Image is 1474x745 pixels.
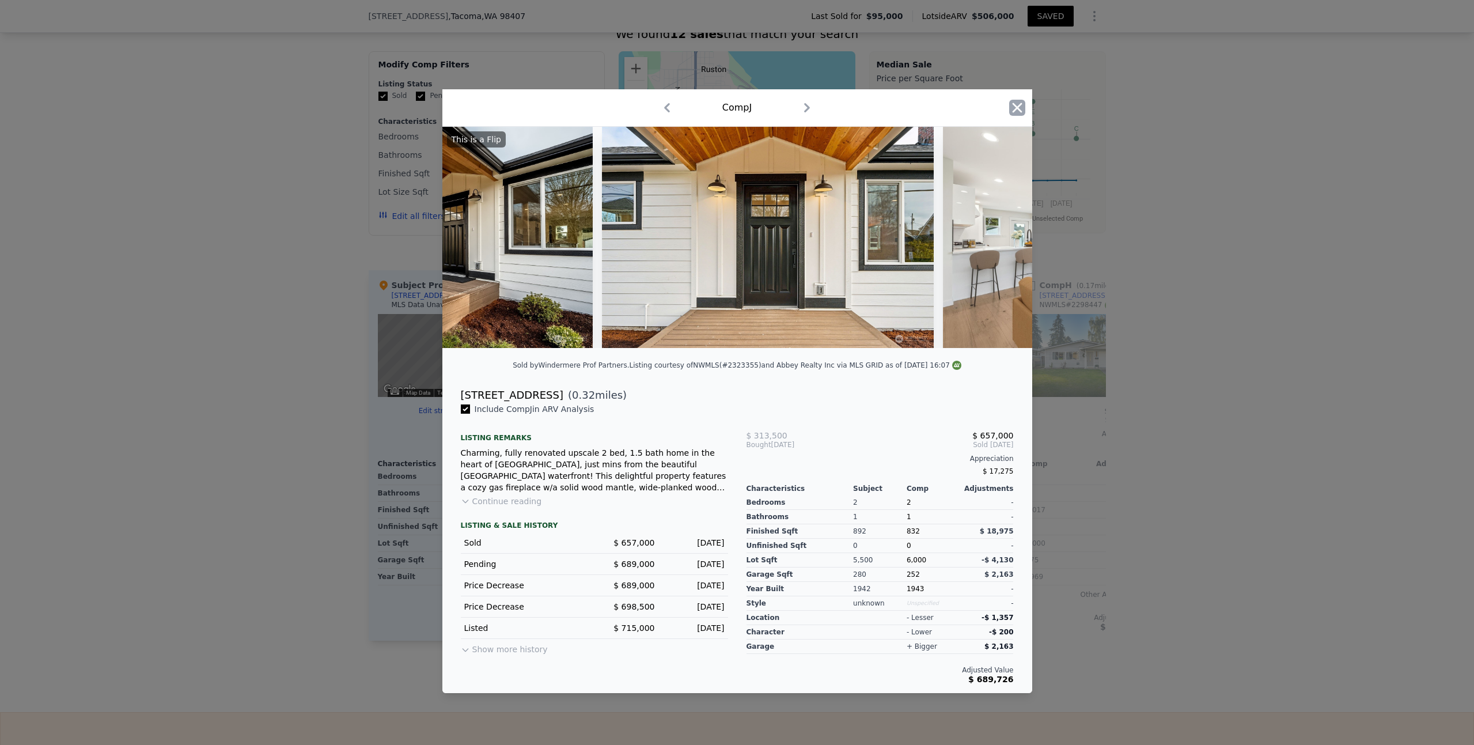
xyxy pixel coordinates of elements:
[613,623,654,633] span: $ 715,000
[980,527,1014,535] span: $ 18,975
[960,484,1014,493] div: Adjustments
[984,570,1013,578] span: $ 2,163
[664,601,725,612] div: [DATE]
[907,613,934,622] div: - lesser
[747,496,854,510] div: Bedrooms
[747,553,854,568] div: Lot Sqft
[461,496,542,507] button: Continue reading
[747,582,854,596] div: Year Built
[853,524,907,539] div: 892
[747,440,771,449] span: Bought
[960,496,1014,510] div: -
[907,642,937,651] div: + bigger
[447,131,506,148] div: This is a Flip
[907,596,960,611] div: Unspecified
[602,127,934,348] img: Property Img
[747,611,854,625] div: location
[853,510,907,524] div: 1
[960,510,1014,524] div: -
[907,627,932,637] div: - lower
[907,498,911,506] span: 2
[982,614,1013,622] span: -$ 1,357
[907,556,926,564] span: 6,000
[907,527,920,535] span: 832
[747,568,854,582] div: Garage Sqft
[960,596,1014,611] div: -
[722,101,752,115] div: Comp J
[835,440,1013,449] span: Sold [DATE]
[563,387,627,403] span: ( miles)
[943,127,1275,348] img: Property Img
[747,625,854,640] div: character
[461,639,548,655] button: Show more history
[572,389,595,401] span: 0.32
[747,539,854,553] div: Unfinished Sqft
[972,431,1013,440] span: $ 657,000
[470,404,599,414] span: Include Comp J in ARV Analysis
[464,622,585,634] div: Listed
[747,431,787,440] span: $ 313,500
[853,496,907,510] div: 2
[983,467,1013,475] span: $ 17,275
[952,361,961,370] img: NWMLS Logo
[613,581,654,590] span: $ 689,000
[664,537,725,549] div: [DATE]
[461,387,563,403] div: [STREET_ADDRESS]
[613,559,654,569] span: $ 689,000
[907,542,911,550] span: 0
[747,640,854,654] div: garage
[464,601,585,612] div: Price Decrease
[747,665,1014,675] div: Adjusted Value
[747,510,854,524] div: Bathrooms
[613,602,654,611] span: $ 698,500
[853,582,907,596] div: 1942
[461,521,728,532] div: LISTING & SALE HISTORY
[613,538,654,547] span: $ 657,000
[513,361,629,369] div: Sold by Windermere Prof Partners .
[853,568,907,582] div: 280
[989,628,1014,636] span: -$ 200
[960,539,1014,553] div: -
[907,570,920,578] span: 252
[747,596,854,611] div: Style
[747,440,836,449] div: [DATE]
[853,596,907,611] div: unknown
[982,556,1013,564] span: -$ 4,130
[907,582,960,596] div: 1943
[461,447,728,493] div: Charming, fully renovated upscale 2 bed, 1.5 bath home in the heart of [GEOGRAPHIC_DATA], just mi...
[747,454,1014,463] div: Appreciation
[984,642,1013,651] span: $ 2,163
[907,510,960,524] div: 1
[853,553,907,568] div: 5,500
[464,558,585,570] div: Pending
[968,675,1013,684] span: $ 689,726
[853,484,907,493] div: Subject
[630,361,961,369] div: Listing courtesy of NWMLS (#2323355) and Abbey Realty Inc via MLS GRID as of [DATE] 16:07
[461,424,728,443] div: Listing remarks
[907,484,960,493] div: Comp
[747,524,854,539] div: Finished Sqft
[960,582,1014,596] div: -
[747,484,854,493] div: Characteristics
[664,558,725,570] div: [DATE]
[853,539,907,553] div: 0
[464,537,585,549] div: Sold
[464,580,585,591] div: Price Decrease
[664,580,725,591] div: [DATE]
[664,622,725,634] div: [DATE]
